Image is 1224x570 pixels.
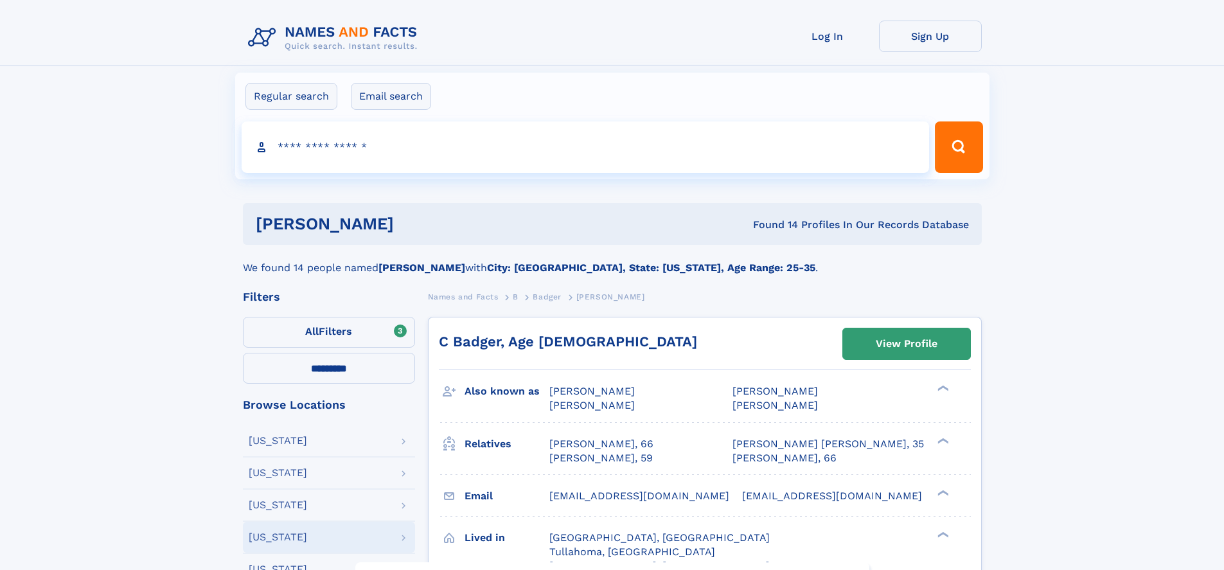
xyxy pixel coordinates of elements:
button: Search Button [935,121,982,173]
a: C Badger, Age [DEMOGRAPHIC_DATA] [439,334,697,350]
a: [PERSON_NAME] [PERSON_NAME], 35 [732,437,924,451]
label: Filters [243,317,415,348]
a: [PERSON_NAME], 66 [549,437,653,451]
div: [US_STATE] [249,436,307,446]
div: We found 14 people named with . [243,245,982,276]
label: Regular search [245,83,337,110]
span: [PERSON_NAME] [549,399,635,411]
label: Email search [351,83,431,110]
div: Browse Locations [243,399,415,411]
span: [EMAIL_ADDRESS][DOMAIN_NAME] [549,490,729,502]
div: Found 14 Profiles In Our Records Database [573,218,969,232]
a: Log In [776,21,879,52]
img: Logo Names and Facts [243,21,428,55]
span: [PERSON_NAME] [576,292,645,301]
span: [GEOGRAPHIC_DATA], [GEOGRAPHIC_DATA] [549,531,770,544]
input: search input [242,121,930,173]
span: All [305,325,319,337]
span: [PERSON_NAME] [732,399,818,411]
a: B [513,289,519,305]
a: View Profile [843,328,970,359]
div: ❯ [934,488,950,497]
span: B [513,292,519,301]
a: [PERSON_NAME], 59 [549,451,653,465]
span: [EMAIL_ADDRESS][DOMAIN_NAME] [742,490,922,502]
a: Names and Facts [428,289,499,305]
div: Filters [243,291,415,303]
h3: Email [465,485,549,507]
a: [PERSON_NAME], 66 [732,451,837,465]
span: [PERSON_NAME] [549,385,635,397]
a: Sign Up [879,21,982,52]
div: [US_STATE] [249,468,307,478]
div: ❯ [934,384,950,393]
h3: Relatives [465,433,549,455]
b: [PERSON_NAME] [378,262,465,274]
div: ❯ [934,436,950,445]
div: View Profile [876,329,937,359]
h1: [PERSON_NAME] [256,216,574,232]
div: ❯ [934,530,950,539]
h3: Also known as [465,380,549,402]
h3: Lived in [465,527,549,549]
div: [US_STATE] [249,500,307,510]
span: Badger [533,292,562,301]
div: [US_STATE] [249,532,307,542]
span: Tullahoma, [GEOGRAPHIC_DATA] [549,546,715,558]
a: Badger [533,289,562,305]
span: [PERSON_NAME] [732,385,818,397]
b: City: [GEOGRAPHIC_DATA], State: [US_STATE], Age Range: 25-35 [487,262,815,274]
